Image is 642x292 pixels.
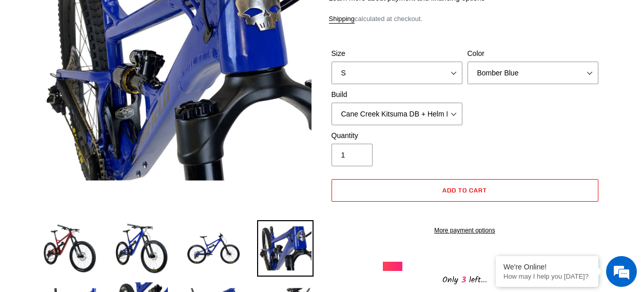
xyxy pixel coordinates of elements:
[458,274,469,286] span: 3
[113,220,170,277] img: Load image into Gallery viewer, BALANCE - Complete Bike
[332,48,462,59] label: Size
[60,83,142,187] span: We're online!
[69,57,188,71] div: Chat with us now
[332,130,462,141] label: Quantity
[332,179,598,202] button: Add to cart
[442,186,487,194] span: Add to cart
[42,220,98,277] img: Load image into Gallery viewer, BALANCE - Complete Bike
[332,89,462,100] label: Build
[503,272,591,280] p: How may I help you today?
[33,51,59,77] img: d_696896380_company_1647369064580_696896380
[168,5,193,30] div: Minimize live chat window
[11,56,27,72] div: Navigation go back
[329,15,355,24] a: Shipping
[329,14,601,24] div: calculated at checkout.
[383,271,547,287] div: Only left...
[503,263,591,271] div: We're Online!
[257,220,314,277] img: Load image into Gallery viewer, BALANCE - Complete Bike
[5,188,196,224] textarea: Type your message and hit 'Enter'
[468,48,598,59] label: Color
[185,220,242,277] img: Load image into Gallery viewer, BALANCE - Complete Bike
[332,226,598,235] a: More payment options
